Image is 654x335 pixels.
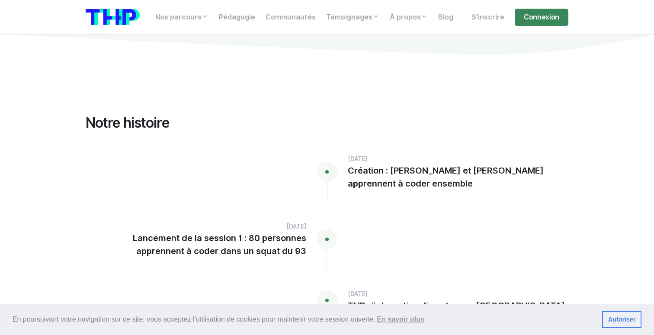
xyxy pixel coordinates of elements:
[86,232,306,258] h5: Lancement de la session 1 : 80 personnes apprennent à coder dans un squat du 93
[466,9,510,26] a: S'inscrire
[348,299,565,312] h5: THP s'internationalise et va en [GEOGRAPHIC_DATA]
[214,9,260,26] a: Pédagogie
[515,9,568,26] a: Connexion
[150,9,214,26] a: Nos parcours
[348,155,368,162] span: [DATE]
[260,9,321,26] a: Communautés
[433,9,458,26] a: Blog
[286,223,306,230] span: [DATE]
[13,313,595,326] span: En poursuivant votre navigation sur ce site, vous acceptez l’utilisation de cookies pour mainteni...
[385,9,433,26] a: À propos
[321,9,385,26] a: Témoignages
[348,290,368,297] span: [DATE]
[602,311,641,329] a: dismiss cookie message
[86,9,140,25] img: logo
[86,115,568,131] h2: Notre histoire
[375,313,426,326] a: learn more about cookies
[348,164,568,190] h5: Création : [PERSON_NAME] et [PERSON_NAME] apprennent à coder ensemble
